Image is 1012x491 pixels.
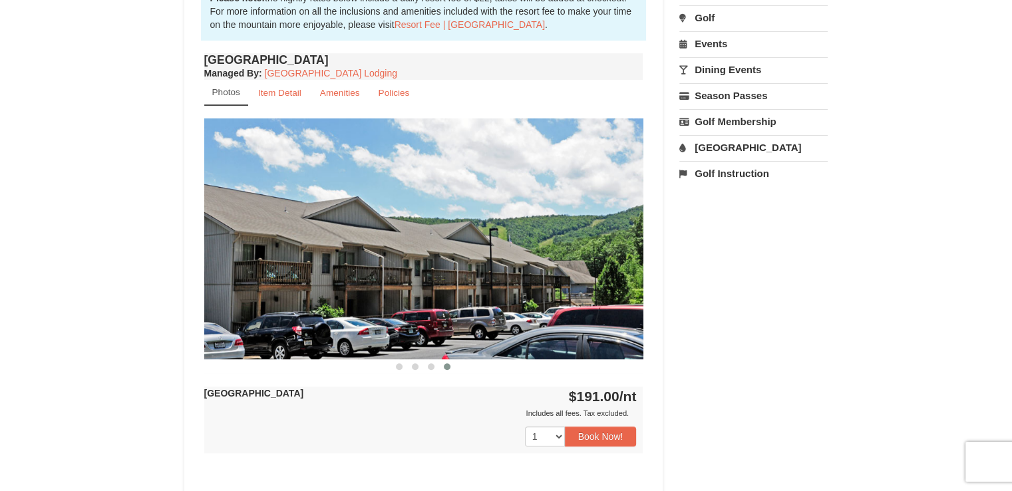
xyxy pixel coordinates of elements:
small: Policies [378,88,409,98]
span: /nt [619,389,637,404]
a: Photos [204,80,248,106]
a: Dining Events [679,57,828,82]
span: Managed By [204,68,259,79]
div: Includes all fees. Tax excluded. [204,407,637,420]
a: Item Detail [250,80,310,106]
a: Policies [369,80,418,106]
h4: [GEOGRAPHIC_DATA] [204,53,643,67]
a: Golf Instruction [679,161,828,186]
strong: : [204,68,262,79]
a: Resort Fee | [GEOGRAPHIC_DATA] [395,19,545,30]
a: Golf Membership [679,109,828,134]
img: 18876286-40-c42fb63f.jpg [204,118,643,359]
strong: $191.00 [569,389,637,404]
a: [GEOGRAPHIC_DATA] Lodging [265,68,397,79]
small: Item Detail [258,88,301,98]
a: Season Passes [679,83,828,108]
button: Book Now! [565,426,637,446]
small: Amenities [320,88,360,98]
a: Golf [679,5,828,30]
a: Events [679,31,828,56]
a: Amenities [311,80,369,106]
a: [GEOGRAPHIC_DATA] [679,135,828,160]
strong: [GEOGRAPHIC_DATA] [204,388,304,399]
small: Photos [212,87,240,97]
